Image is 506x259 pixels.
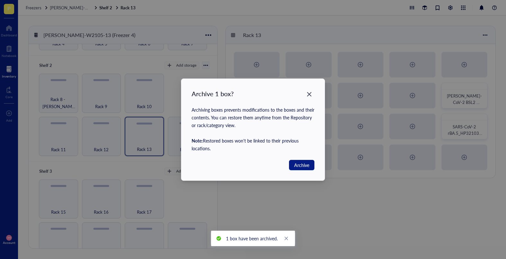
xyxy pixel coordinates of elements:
div: Archiving boxes prevents modifications to the boxes and their contents. You can restore them anyt... [192,106,314,152]
span: Archive [294,162,309,169]
b: Note: [192,137,203,144]
div: 1 box have been archived. [226,235,278,242]
div: Archive 1 box? [192,89,314,98]
span: Close [304,90,314,98]
button: Archive [289,160,314,170]
span: close [284,236,289,241]
button: Close [304,89,314,99]
a: Close [283,235,290,242]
